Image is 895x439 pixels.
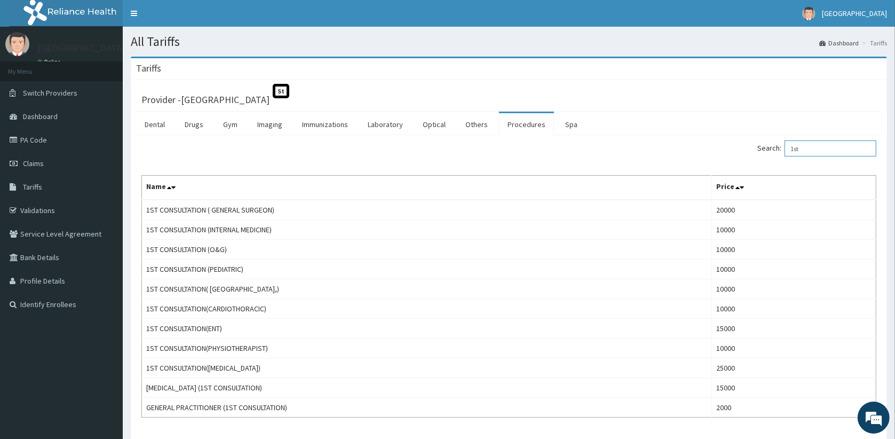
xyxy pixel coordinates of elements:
[23,182,42,192] span: Tariffs
[457,113,496,136] a: Others
[142,240,712,260] td: 1ST CONSULTATION (O&G)
[23,159,44,168] span: Claims
[142,378,712,398] td: [MEDICAL_DATA] (1ST CONSULTATION)
[860,38,887,48] li: Tariffs
[37,58,63,66] a: Online
[249,113,291,136] a: Imaging
[819,38,859,48] a: Dashboard
[142,339,712,358] td: 1ST CONSULTATION(PHYSIOTHERAPIST)
[499,113,554,136] a: Procedures
[20,53,43,80] img: d_794563401_company_1708531726252_794563401
[142,176,712,200] th: Name
[37,43,125,53] p: [GEOGRAPHIC_DATA]
[141,95,270,105] h3: Provider - [GEOGRAPHIC_DATA]
[142,200,712,220] td: 1ST CONSULTATION ( GENERAL SURGEON)
[712,299,876,319] td: 10000
[712,279,876,299] td: 10000
[56,60,179,74] div: Chat with us now
[5,292,203,329] textarea: Type your message and hit 'Enter'
[5,32,29,56] img: User Image
[712,319,876,339] td: 15000
[131,35,887,49] h1: All Tariffs
[136,113,173,136] a: Dental
[142,358,712,378] td: 1ST CONSULTATION([MEDICAL_DATA])
[62,135,147,242] span: We're online!
[822,9,887,18] span: [GEOGRAPHIC_DATA]
[142,220,712,240] td: 1ST CONSULTATION (INTERNAL MEDICINE)
[136,64,161,73] h3: Tariffs
[23,112,58,121] span: Dashboard
[176,113,212,136] a: Drugs
[142,260,712,279] td: 1ST CONSULTATION (PEDIATRIC)
[712,240,876,260] td: 10000
[175,5,201,31] div: Minimize live chat window
[757,140,876,156] label: Search:
[142,319,712,339] td: 1ST CONSULTATION(ENT)
[712,339,876,358] td: 10000
[712,220,876,240] td: 10000
[294,113,357,136] a: Immunizations
[712,378,876,398] td: 15000
[215,113,246,136] a: Gym
[273,84,289,98] span: St
[712,398,876,418] td: 2000
[712,176,876,200] th: Price
[712,200,876,220] td: 20000
[23,88,77,98] span: Switch Providers
[802,7,815,20] img: User Image
[414,113,454,136] a: Optical
[557,113,586,136] a: Spa
[142,279,712,299] td: 1ST CONSULTATION( [GEOGRAPHIC_DATA],)
[142,299,712,319] td: 1ST CONSULTATION(CARDIOTHORACIC)
[142,398,712,418] td: GENERAL PRACTITIONER (1ST CONSULTATION)
[712,260,876,279] td: 10000
[359,113,411,136] a: Laboratory
[712,358,876,378] td: 25000
[785,140,876,156] input: Search:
